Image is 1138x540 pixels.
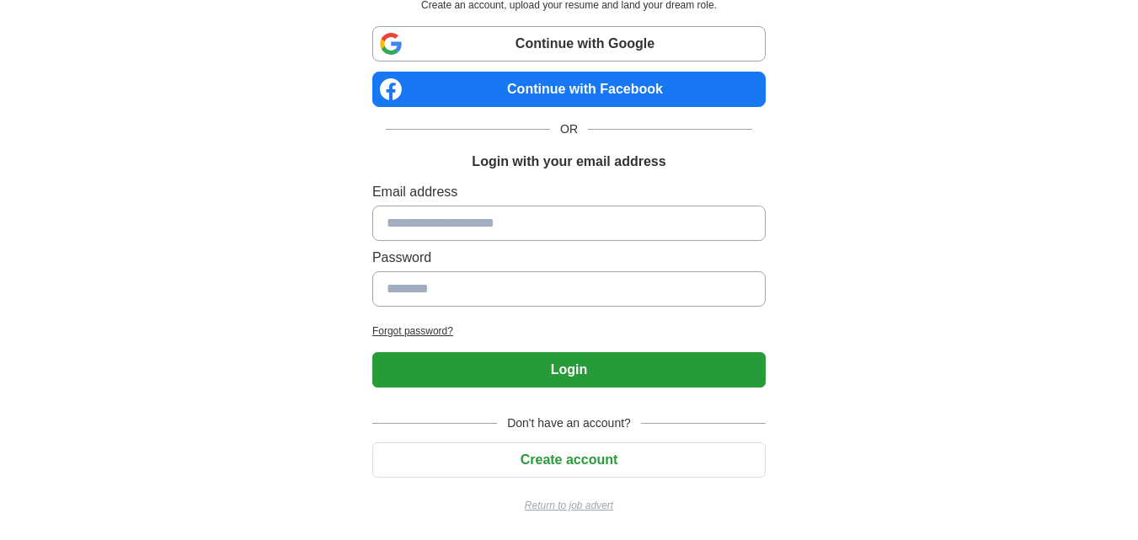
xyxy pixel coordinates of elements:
[550,120,588,138] span: OR
[372,498,766,513] a: Return to job advert
[372,182,766,202] label: Email address
[372,72,766,107] a: Continue with Facebook
[372,352,766,388] button: Login
[497,414,641,432] span: Don't have an account?
[372,248,766,268] label: Password
[372,323,766,339] a: Forgot password?
[472,152,665,172] h1: Login with your email address
[372,442,766,478] button: Create account
[372,26,766,61] a: Continue with Google
[372,452,766,467] a: Create account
